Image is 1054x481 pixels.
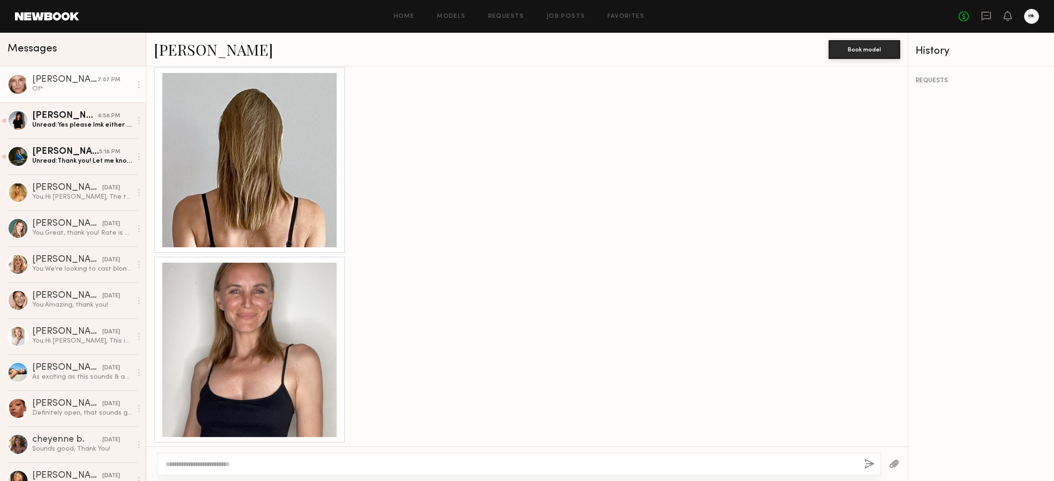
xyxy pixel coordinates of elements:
a: Requests [488,14,524,20]
div: Unread: Thank you! Let me know if you need anything else JC! [32,157,132,165]
div: [PERSON_NAME] [32,363,102,373]
div: [DATE] [102,436,120,445]
div: cheyenne b. [32,435,102,445]
div: [PERSON_NAME] [32,111,98,121]
div: [DATE] [102,220,120,229]
div: You: Amazing, thank you! [32,301,132,309]
div: 5:18 PM [99,148,120,157]
div: [PERSON_NAME] [32,219,102,229]
a: Models [437,14,465,20]
div: [PERSON_NAME] [32,471,102,481]
div: [PERSON_NAME] [32,399,102,409]
div: You: We're looking to cast blonde hair models. Did you change to a different color? [32,265,132,273]
a: Job Posts [547,14,585,20]
a: [PERSON_NAME] [154,39,273,59]
div: 7:07 PM [98,76,120,85]
div: You: Hi [PERSON_NAME], The team has already made their selects and I wasn't able to buy more time... [32,193,132,201]
div: [DATE] [102,256,120,265]
div: [DATE] [102,472,120,481]
div: [DATE] [102,400,120,409]
div: [DATE] [102,292,120,301]
div: Unread: Yes please lmk either way! [32,121,132,129]
div: You: Great, thank you! Rate is TBD but at a minimum we would meet the rate listed on your Newbook... [32,229,132,237]
span: Messages [7,43,57,54]
div: [DATE] [102,328,120,337]
div: [PERSON_NAME] [32,327,102,337]
div: [PERSON_NAME] [32,75,98,85]
div: [PERSON_NAME] [32,147,99,157]
div: [DATE] [102,184,120,193]
a: Favorites [607,14,644,20]
div: REQUESTS [916,78,1047,84]
div: You: Hi [PERSON_NAME], This is JC from K18 Hair. We came across your profile and wanted to reach ... [32,337,132,345]
div: [PERSON_NAME] [32,183,102,193]
div: 6:58 PM [98,112,120,121]
button: Book model [829,40,900,59]
a: Book model [829,45,900,53]
div: [DATE] [102,364,120,373]
a: Home [394,14,415,20]
div: Sounds good, Thank You! [32,445,132,453]
div: As exciting as this sounds & as much as I’d love to work with you, I don’t think my hair could ha... [32,373,132,381]
div: History [916,46,1047,57]
div: [PERSON_NAME] [32,255,102,265]
div: [PERSON_NAME] [32,291,102,301]
div: Definitely open, that sounds great! Appreciate it! [32,409,132,417]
